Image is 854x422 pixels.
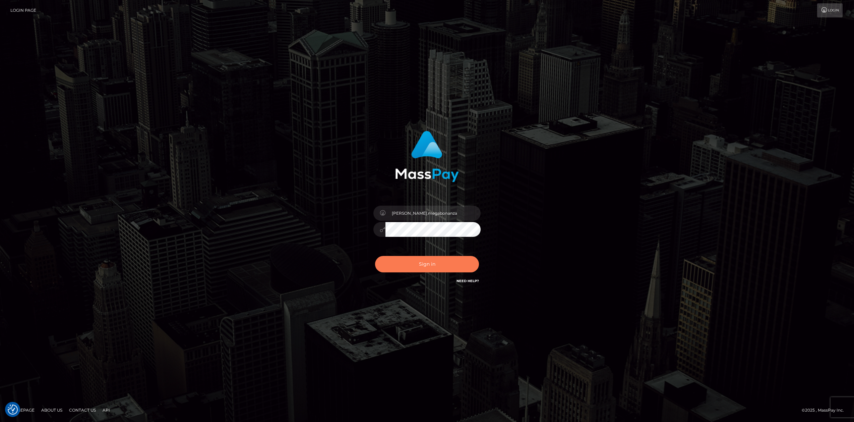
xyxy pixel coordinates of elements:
img: Revisit consent button [8,405,18,415]
a: Login [817,3,843,17]
a: Login Page [10,3,36,17]
button: Consent Preferences [8,405,18,415]
input: Username... [385,206,481,221]
div: © 2025 , MassPay Inc. [802,407,849,414]
a: Contact Us [66,405,99,415]
a: About Us [39,405,65,415]
a: Need Help? [456,279,479,283]
a: API [100,405,113,415]
img: MassPay Login [395,131,459,182]
button: Sign in [375,256,479,272]
a: Homepage [7,405,37,415]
